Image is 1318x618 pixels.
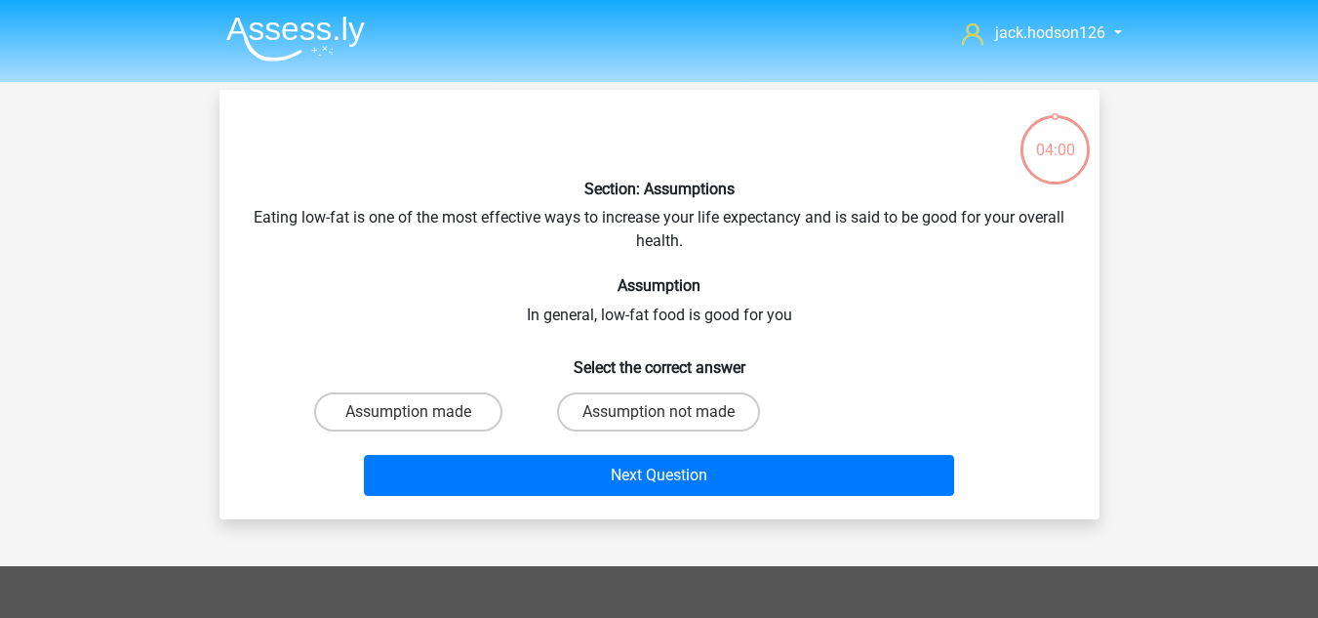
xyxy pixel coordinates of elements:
[557,392,760,432] label: Assumption not made
[226,16,365,62] img: Assessly
[364,455,954,496] button: Next Question
[1018,113,1092,162] div: 04:00
[995,23,1105,42] span: jack.hodson126
[251,180,1068,198] h6: Section: Assumptions
[227,105,1092,504] div: Eating low-fat is one of the most effective ways to increase your life expectancy and is said to ...
[954,21,1107,45] a: jack.hodson126
[251,276,1068,295] h6: Assumption
[314,392,502,432] label: Assumption made
[251,343,1068,377] h6: Select the correct answer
